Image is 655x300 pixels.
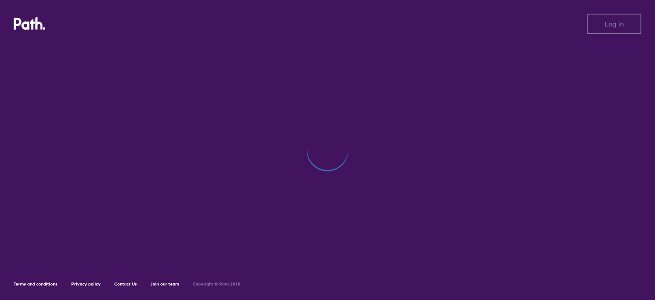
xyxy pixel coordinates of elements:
[193,282,241,287] h6: Copyright © Path 2018
[587,14,641,34] button: Log in
[71,281,101,287] a: Privacy policy
[605,20,624,28] span: Log in
[14,281,58,287] a: Terms and conditions
[114,281,137,287] a: Contact Us
[151,281,179,287] a: Join our team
